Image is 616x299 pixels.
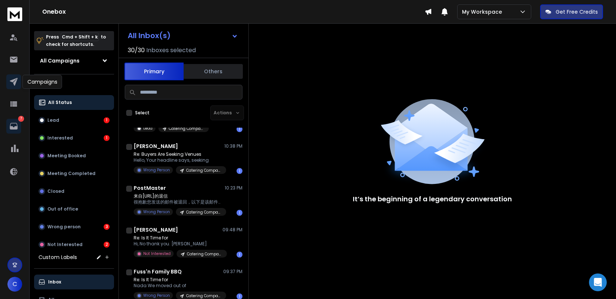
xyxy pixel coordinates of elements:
div: 1 [237,252,242,258]
p: All Status [48,100,72,105]
p: Lead [143,125,153,131]
img: logo [7,7,22,21]
p: Catering Companies [186,293,222,299]
p: 09:48 PM [222,227,242,233]
button: All Status [34,95,114,110]
p: Re: Is It Time for [134,235,222,241]
h3: Inboxes selected [146,46,196,55]
h3: Custom Labels [38,253,77,261]
p: It’s the beginning of a legendary conversation [353,194,512,204]
p: Catering Companies [187,251,222,257]
div: Open Intercom Messenger [589,273,607,291]
div: 1 [104,135,110,141]
div: 1 [237,210,242,216]
button: Primary [124,63,184,80]
div: 2 [104,242,110,248]
button: All Campaigns [34,53,114,68]
p: 09:37 PM [223,269,242,275]
button: Meeting Completed [34,166,114,181]
div: Campaigns [23,75,62,89]
p: 很抱歉您发送的邮件被退回，以下是该邮件的相关信息： 被退回邮件 主 题：Is It Time [134,199,222,205]
button: Interested1 [34,131,114,145]
h1: Onebox [42,7,425,16]
p: Meeting Completed [47,171,96,177]
p: Wrong Person [143,167,170,173]
p: 来自[URL]的退信 [134,193,222,199]
p: Out of office [47,206,78,212]
p: Inbox [48,279,61,285]
p: 10:38 PM [224,143,242,149]
p: Nada We moved out of [134,283,222,289]
p: Closed [47,188,64,194]
h1: Fuss'n Family BBQ [134,268,182,275]
span: Cmd + Shift + k [61,33,99,41]
h1: PostMaster [134,184,166,192]
p: Catering Companies [186,209,222,215]
p: Not Interested [143,251,171,256]
button: Inbox [34,275,114,289]
h1: All Campaigns [40,57,80,64]
p: Re: Is It Time for [134,277,222,283]
h1: All Inbox(s) [128,32,171,39]
p: Lead [47,117,59,123]
div: 1 [104,117,110,123]
p: Catering Companies [169,126,204,131]
p: 10:23 PM [225,185,242,191]
button: C [7,277,22,292]
p: Get Free Credits [556,8,598,16]
p: Hi, No thank you. [PERSON_NAME] [134,241,222,247]
button: Others [184,63,243,80]
p: Press to check for shortcuts. [46,33,106,48]
button: Closed [34,184,114,199]
p: Hello, Your headline says, seeking [134,157,222,163]
div: 1 [237,126,242,132]
button: Lead1 [34,113,114,128]
button: All Inbox(s) [122,28,244,43]
a: 7 [6,119,21,134]
p: Wrong person [47,224,81,230]
h1: [PERSON_NAME] [134,142,178,150]
h1: [PERSON_NAME] [134,226,178,234]
p: Re: Buyers Are Seeking Venues [134,151,222,157]
button: Get Free Credits [540,4,603,19]
p: Wrong Person [143,293,170,298]
label: Select [135,110,150,116]
button: Meeting Booked [34,148,114,163]
p: Not Interested [47,242,83,248]
p: Catering Companies [186,168,222,173]
p: Meeting Booked [47,153,86,159]
h3: Filters [34,80,114,91]
button: Out of office [34,202,114,216]
p: 7 [18,116,24,122]
button: Wrong person3 [34,219,114,234]
button: Not Interested2 [34,237,114,252]
p: Interested [47,135,73,141]
p: My Workspace [462,8,505,16]
div: 1 [237,168,242,174]
p: Wrong Person [143,209,170,215]
div: 3 [104,224,110,230]
span: 30 / 30 [128,46,145,55]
